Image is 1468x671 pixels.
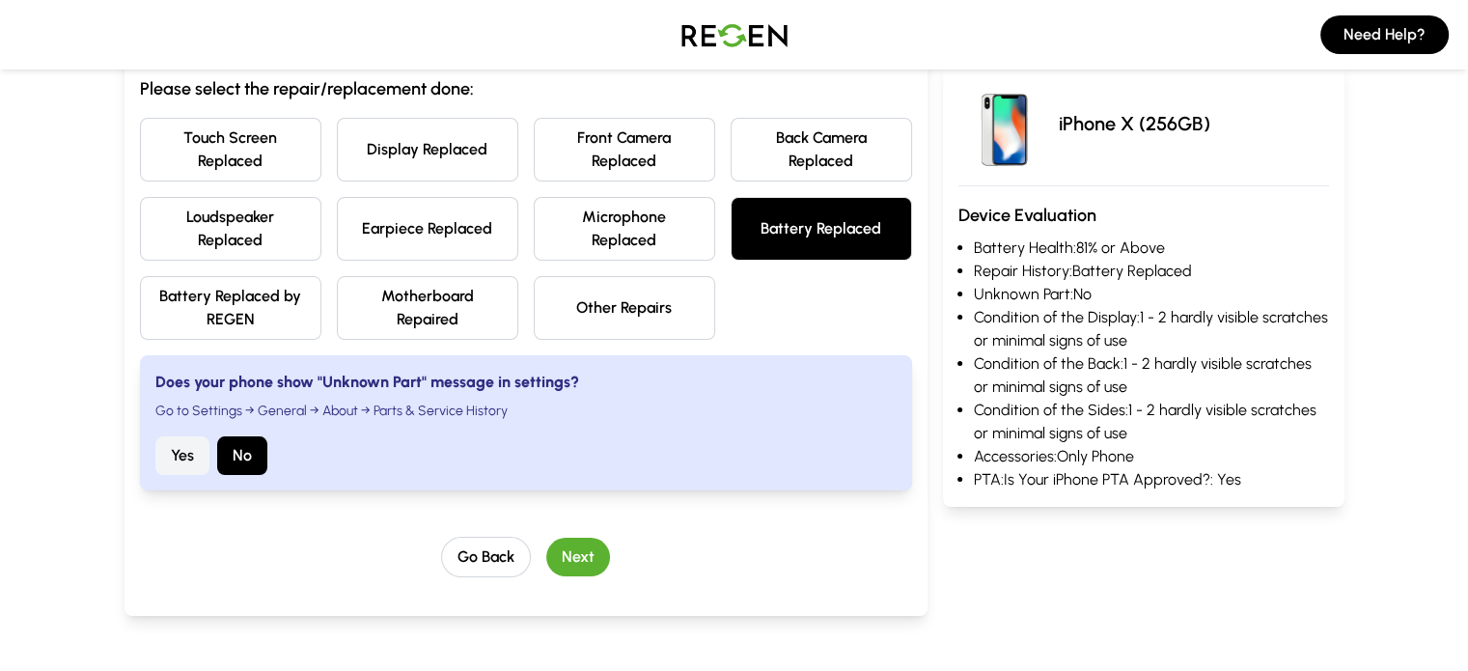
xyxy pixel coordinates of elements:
[534,197,715,261] button: Microphone Replaced
[140,75,912,102] h3: Please select the repair/replacement done:
[974,283,1329,306] li: Unknown Part: No
[337,276,518,340] button: Motherboard Repaired
[546,538,610,576] button: Next
[974,237,1329,260] li: Battery Health: 81% or Above
[155,436,209,475] button: Yes
[731,118,912,182] button: Back Camera Replaced
[1320,15,1449,54] button: Need Help?
[140,197,321,261] button: Loudspeaker Replaced
[337,118,518,182] button: Display Replaced
[140,118,321,182] button: Touch Screen Replaced
[974,306,1329,352] li: Condition of the Display: 1 - 2 hardly visible scratches or minimal signs of use
[958,202,1329,229] h3: Device Evaluation
[155,373,579,391] strong: Does your phone show "Unknown Part" message in settings?
[534,276,715,340] button: Other Repairs
[217,436,267,475] button: No
[974,399,1329,445] li: Condition of the Sides: 1 - 2 hardly visible scratches or minimal signs of use
[731,197,912,261] button: Battery Replaced
[337,197,518,261] button: Earpiece Replaced
[534,118,715,182] button: Front Camera Replaced
[958,77,1051,170] img: iPhone X
[441,537,531,577] button: Go Back
[155,402,897,421] li: Go to Settings → General → About → Parts & Service History
[974,352,1329,399] li: Condition of the Back: 1 - 2 hardly visible scratches or minimal signs of use
[1059,110,1210,137] p: iPhone X (256GB)
[974,260,1329,283] li: Repair History: Battery Replaced
[974,445,1329,468] li: Accessories: Only Phone
[140,276,321,340] button: Battery Replaced by REGEN
[974,468,1329,491] li: PTA: Is Your iPhone PTA Approved?: Yes
[667,8,802,62] img: Logo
